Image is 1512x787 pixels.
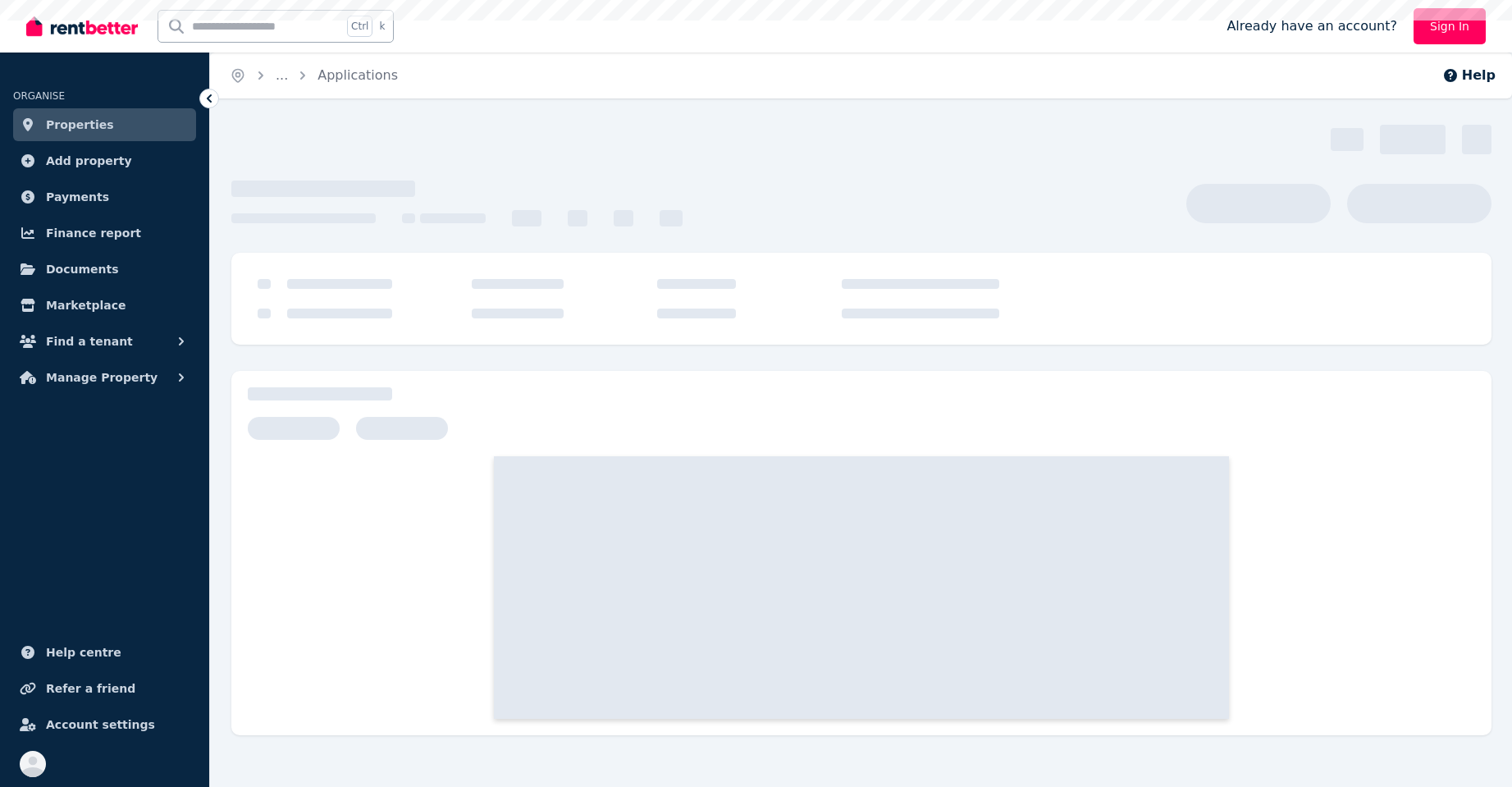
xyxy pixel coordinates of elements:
a: Applications [317,67,398,83]
button: Manage Property [13,361,196,394]
span: ... [276,67,288,83]
button: Find a tenant [13,325,196,358]
span: ORGANISE [13,90,65,102]
a: Marketplace [13,289,196,322]
span: Help centre [46,643,121,662]
span: Properties [46,115,114,135]
span: Already have an account? [1227,16,1397,36]
span: Payments [46,187,109,207]
a: Sign In [1414,8,1486,44]
span: Find a tenant [46,332,133,351]
a: Account settings [13,708,196,741]
span: Manage Property [46,368,158,387]
nav: Breadcrumb [210,53,418,98]
img: RentBetter [26,14,138,39]
a: Refer a friend [13,672,196,705]
span: Documents [46,259,119,279]
span: Add property [46,151,132,171]
span: k [379,20,385,33]
span: Marketplace [46,295,126,315]
button: Help [1442,66,1496,85]
a: Help centre [13,636,196,669]
span: Ctrl [347,16,372,37]
a: Finance report [13,217,196,249]
a: Properties [13,108,196,141]
a: Add property [13,144,196,177]
span: Account settings [46,715,155,734]
span: Finance report [46,223,141,243]
span: Refer a friend [46,679,135,698]
a: Documents [13,253,196,286]
a: Payments [13,181,196,213]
